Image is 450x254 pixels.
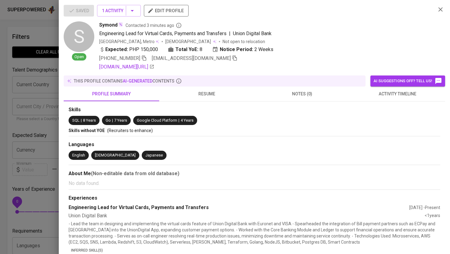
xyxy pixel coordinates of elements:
[99,21,118,29] span: Symond
[97,5,141,17] button: 1 Activity
[69,106,440,113] div: Skills
[223,39,265,45] p: Not open to relocation
[220,46,253,53] b: Notice Period:
[69,141,440,148] div: Languages
[425,212,440,219] div: <1 years
[69,212,425,219] div: Union Digital Bank
[99,31,227,36] span: Engineering Lead for Virtual Cards, Payments and Transfers
[107,128,153,133] span: (Recruiters to enhance)
[373,77,442,85] span: AI suggestions off? Tell us!
[126,22,182,28] span: Contacted 3 minutes ago
[370,75,445,87] button: AI suggestions off? Tell us!
[69,170,440,177] div: About Me
[69,204,409,211] div: Engineering Lead for Virtual Cards, Payments and Transfers
[200,46,202,53] span: 8
[83,118,96,123] span: 8 Years
[145,153,163,158] div: Japanese
[106,118,111,123] span: Go
[91,171,179,176] b: (Non-editable data from old database)
[229,30,231,37] span: |
[71,248,440,253] p: Inferred Skill(s)
[114,118,127,123] span: 7 Years
[74,78,174,84] p: this profile contains contents
[181,118,193,123] span: 4 Years
[95,153,136,158] div: [DEMOGRAPHIC_DATA]
[175,46,198,53] b: Total YoE:
[99,63,154,71] a: [DOMAIN_NAME][URL]
[69,180,440,187] p: No data found.
[212,46,273,53] div: 2 Weeks
[137,118,177,123] span: Google Cloud Platform
[64,21,94,52] div: S
[69,221,440,245] p: - Lead the team in designing and implementing the virtual cards feature of Union Digital Bank wit...
[123,79,152,83] span: AI-generated
[67,90,156,98] span: profile summary
[112,118,113,123] span: |
[144,5,189,17] button: edit profile
[409,204,440,211] div: [DATE] - Present
[152,55,231,61] span: [EMAIL_ADDRESS][DOMAIN_NAME]
[81,118,82,123] span: |
[144,8,189,13] a: edit profile
[105,46,128,53] b: Expected:
[118,22,123,27] img: magic_wand.svg
[102,7,136,15] span: 1 Activity
[354,90,442,98] span: activity timeline
[69,195,440,202] div: Experiences
[69,128,105,133] span: Skills without YOE
[233,31,272,36] span: Union Digital Bank
[99,55,140,61] span: [PHONE_NUMBER]
[72,118,80,123] span: SQL
[258,90,346,98] span: notes (0)
[99,46,158,53] div: PHP 150,000
[149,7,184,15] span: edit profile
[72,153,85,158] div: English
[165,39,212,45] span: [DEMOGRAPHIC_DATA]
[163,90,251,98] span: resume
[99,39,159,45] div: [GEOGRAPHIC_DATA], Metro
[72,54,86,60] span: Open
